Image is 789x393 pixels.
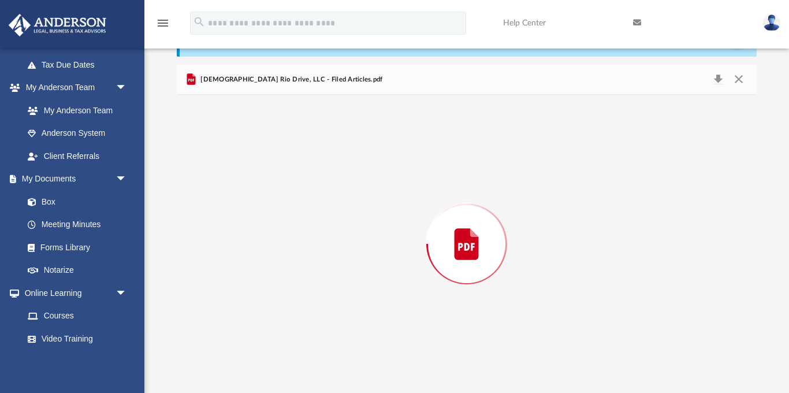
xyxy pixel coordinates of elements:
[16,236,133,259] a: Forms Library
[116,168,139,191] span: arrow_drop_down
[156,16,170,30] i: menu
[16,259,139,282] a: Notarize
[16,53,144,76] a: Tax Due Dates
[708,72,728,88] button: Download
[8,168,139,191] a: My Documentsarrow_drop_down
[16,144,139,168] a: Client Referrals
[16,327,133,350] a: Video Training
[16,190,133,213] a: Box
[193,16,206,28] i: search
[156,22,170,30] a: menu
[8,76,139,99] a: My Anderson Teamarrow_drop_down
[16,350,139,373] a: Resources
[16,99,133,122] a: My Anderson Team
[728,72,749,88] button: Close
[16,305,139,328] a: Courses
[5,14,110,36] img: Anderson Advisors Platinum Portal
[198,75,383,85] span: [DEMOGRAPHIC_DATA] Rio Drive, LLC - Filed Articles.pdf
[116,281,139,305] span: arrow_drop_down
[16,122,139,145] a: Anderson System
[116,76,139,100] span: arrow_drop_down
[8,281,139,305] a: Online Learningarrow_drop_down
[763,14,780,31] img: User Pic
[16,213,139,236] a: Meeting Minutes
